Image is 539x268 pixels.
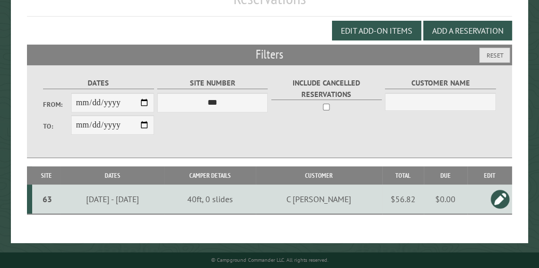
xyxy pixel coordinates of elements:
[157,77,268,89] label: Site Number
[467,166,512,185] th: Edit
[423,21,512,40] button: Add a Reservation
[36,194,59,204] div: 63
[164,166,255,185] th: Camper Details
[211,257,328,263] small: © Campground Commander LLC. All rights reserved.
[27,45,512,64] h2: Filters
[382,166,424,185] th: Total
[256,166,382,185] th: Customer
[256,185,382,214] td: C [PERSON_NAME]
[479,48,510,63] button: Reset
[62,194,163,204] div: [DATE] - [DATE]
[385,77,495,89] label: Customer Name
[32,166,60,185] th: Site
[424,166,467,185] th: Due
[43,77,154,89] label: Dates
[43,121,71,131] label: To:
[60,166,164,185] th: Dates
[43,100,71,109] label: From:
[164,185,255,214] td: 40ft, 0 slides
[332,21,421,40] button: Edit Add-on Items
[382,185,424,214] td: $56.82
[271,77,382,100] label: Include Cancelled Reservations
[424,185,467,214] td: $0.00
